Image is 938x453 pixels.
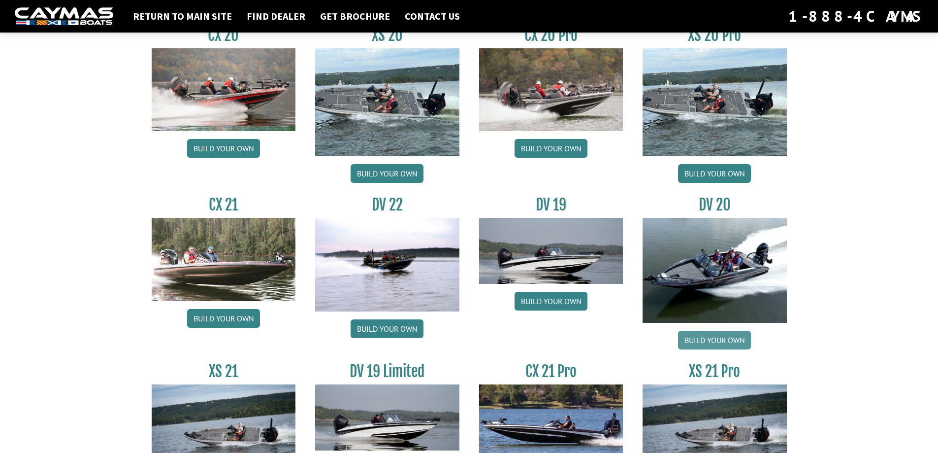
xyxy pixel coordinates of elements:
[315,218,459,312] img: DV22_original_motor_cropped_for_caymas_connect.jpg
[315,384,459,451] img: dv-19-ban_from_website_for_caymas_connect.png
[15,7,113,26] img: white-logo-c9c8dbefe5ff5ceceb0f0178aa75bf4bb51f6bca0971e226c86eb53dfe498488.png
[128,10,237,23] a: Return to main site
[351,319,423,338] a: Build your own
[479,196,623,214] h3: DV 19
[643,218,787,323] img: DV_20_from_website_for_caymas_connect.png
[643,26,787,44] h3: XS 20 Pro
[400,10,465,23] a: Contact Us
[788,5,923,27] div: 1-888-4CAYMAS
[315,26,459,44] h3: XS 20
[479,362,623,381] h3: CX 21 Pro
[152,218,296,301] img: CX21_thumb.jpg
[315,10,395,23] a: Get Brochure
[515,139,587,158] a: Build your own
[351,164,423,183] a: Build your own
[479,48,623,131] img: CX-20Pro_thumbnail.jpg
[643,196,787,214] h3: DV 20
[678,331,751,349] a: Build your own
[643,362,787,381] h3: XS 21 Pro
[315,48,459,156] img: XS_20_resized.jpg
[315,362,459,381] h3: DV 19 Limited
[187,139,260,158] a: Build your own
[643,48,787,156] img: XS_20_resized.jpg
[152,48,296,131] img: CX-20_thumbnail.jpg
[152,196,296,214] h3: CX 21
[242,10,310,23] a: Find Dealer
[678,164,751,183] a: Build your own
[479,218,623,284] img: dv-19-ban_from_website_for_caymas_connect.png
[187,309,260,328] a: Build your own
[515,292,587,311] a: Build your own
[152,26,296,44] h3: CX 20
[315,196,459,214] h3: DV 22
[479,26,623,44] h3: CX 20 Pro
[152,362,296,381] h3: XS 21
